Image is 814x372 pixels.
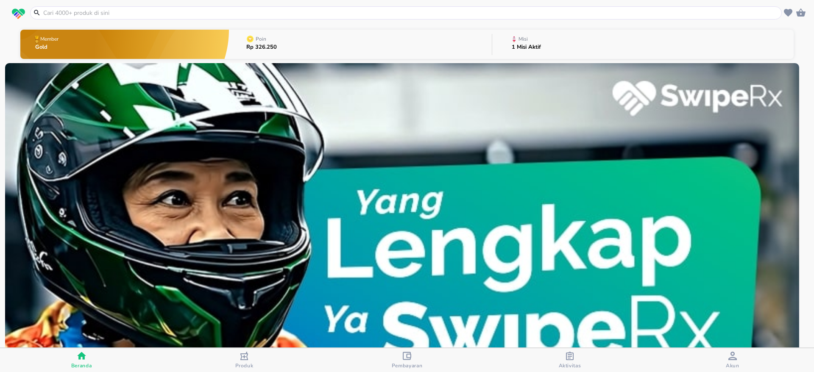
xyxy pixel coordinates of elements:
span: Pembayaran [392,362,423,369]
p: Poin [256,36,266,42]
input: Cari 4000+ produk di sini [42,8,780,17]
p: 1 Misi Aktif [512,44,541,50]
button: MemberGold [20,28,229,61]
button: Akun [651,348,814,372]
button: Aktivitas [488,348,651,372]
span: Produk [235,362,254,369]
button: Produk [163,348,326,372]
button: Pembayaran [326,348,488,372]
span: Beranda [71,362,92,369]
img: logo_swiperx_s.bd005f3b.svg [12,8,25,19]
p: Member [40,36,59,42]
p: Gold [35,44,60,50]
span: Akun [726,362,739,369]
button: PoinRp 326.250 [229,28,492,61]
p: Misi [519,36,528,42]
p: Rp 326.250 [246,44,277,50]
span: Aktivitas [559,362,581,369]
button: Misi1 Misi Aktif [492,28,794,61]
